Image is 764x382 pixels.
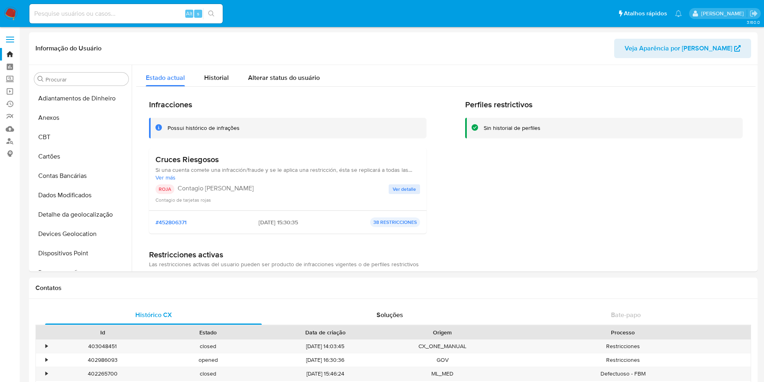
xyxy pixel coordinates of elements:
span: Veja Aparência por [PERSON_NAME] [625,39,732,58]
button: Adiantamentos de Dinheiro [31,89,132,108]
div: • [46,356,48,364]
span: s [197,10,199,17]
div: • [46,370,48,378]
div: Estado [161,328,255,336]
div: Restricciones [495,340,751,353]
span: Histórico CX [135,310,172,319]
button: Dispositivos Point [31,244,132,263]
div: Id [56,328,150,336]
a: Notificações [675,10,682,17]
div: Defectuoso - FBM [495,367,751,380]
input: Procurar [46,76,125,83]
button: search-icon [203,8,219,19]
button: CBT [31,127,132,147]
input: Pesquise usuários ou casos... [29,8,223,19]
div: 402265700 [50,367,155,380]
a: Sair [750,9,758,18]
span: Alt [186,10,193,17]
div: GOV [390,353,495,367]
div: Restricciones [495,353,751,367]
button: Detalhe da geolocalização [31,205,132,224]
p: magno.ferreira@mercadopago.com.br [701,10,747,17]
div: Data de criação [267,328,384,336]
span: Soluções [377,310,403,319]
button: Devices Geolocation [31,224,132,244]
button: Procurar [37,76,44,82]
button: Cartões [31,147,132,166]
h1: Contatos [35,284,751,292]
button: Dados Modificados [31,186,132,205]
div: closed [155,340,261,353]
div: CX_ONE_MANUAL [390,340,495,353]
div: Processo [501,328,745,336]
div: opened [155,353,261,367]
div: closed [155,367,261,380]
div: [DATE] 16:30:36 [261,353,390,367]
h1: Informação do Usuário [35,44,101,52]
div: 403048451 [50,340,155,353]
span: Bate-papo [611,310,641,319]
div: [DATE] 14:03:45 [261,340,390,353]
button: Contas Bancárias [31,166,132,186]
button: Anexos [31,108,132,127]
button: Veja Aparência por [PERSON_NAME] [614,39,751,58]
div: 402986093 [50,353,155,367]
button: Documentação [31,263,132,282]
div: Origem [395,328,490,336]
div: [DATE] 15:46:24 [261,367,390,380]
div: ML_MED [390,367,495,380]
span: Atalhos rápidos [624,9,667,18]
div: • [46,342,48,350]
